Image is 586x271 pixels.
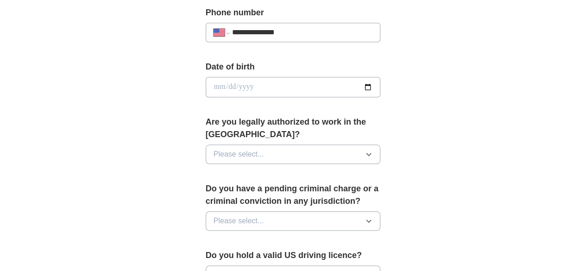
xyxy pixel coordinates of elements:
label: Do you hold a valid US driving licence? [206,249,381,262]
label: Do you have a pending criminal charge or a criminal conviction in any jurisdiction? [206,183,381,208]
button: Please select... [206,145,381,164]
label: Are you legally authorized to work in the [GEOGRAPHIC_DATA]? [206,116,381,141]
span: Please select... [214,149,264,160]
button: Please select... [206,211,381,231]
label: Phone number [206,6,381,19]
span: Please select... [214,215,264,227]
label: Date of birth [206,61,381,73]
